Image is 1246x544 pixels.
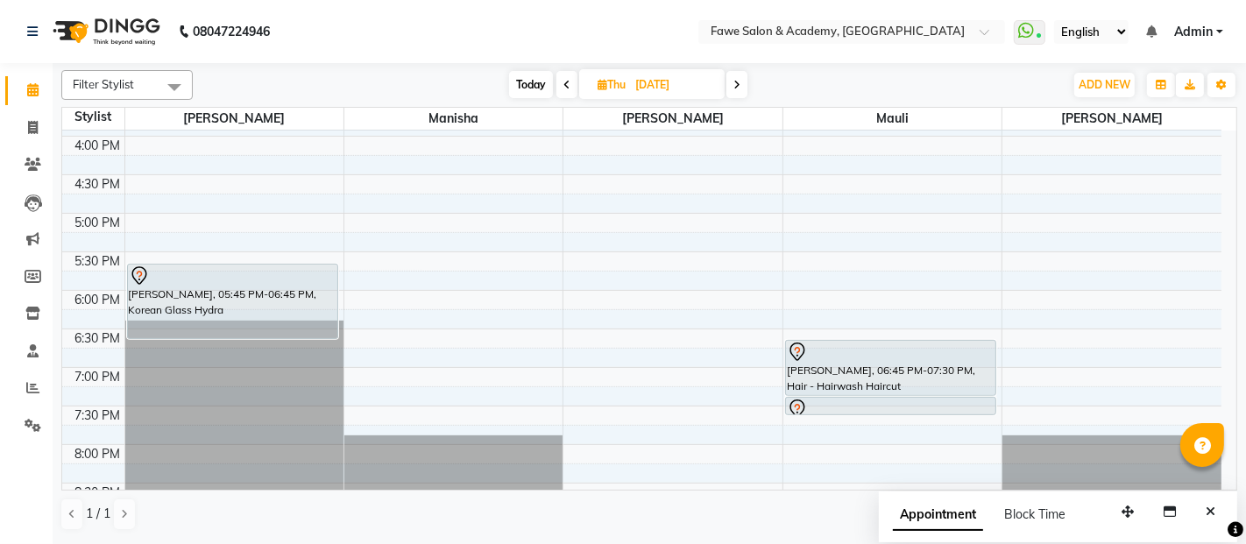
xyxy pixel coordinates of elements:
[786,398,995,414] div: [PERSON_NAME], 07:30 PM-07:45 PM, Hair - [PERSON_NAME] [DEMOGRAPHIC_DATA]
[45,7,165,56] img: logo
[563,108,782,130] span: [PERSON_NAME]
[786,341,995,395] div: [PERSON_NAME], 06:45 PM-07:30 PM, Hair - Hairwash Haircut [DEMOGRAPHIC_DATA]
[1074,73,1135,97] button: ADD NEW
[72,291,124,309] div: 6:00 PM
[783,108,1002,130] span: Mauli
[72,137,124,155] div: 4:00 PM
[72,175,124,194] div: 4:30 PM
[509,71,553,98] span: Today
[86,505,110,523] span: 1 / 1
[73,77,134,91] span: Filter Stylist
[72,368,124,386] div: 7:00 PM
[72,329,124,348] div: 6:30 PM
[128,265,337,338] div: [PERSON_NAME], 05:45 PM-06:45 PM, Korean Glass Hydra
[630,72,718,98] input: 2025-10-09
[193,7,270,56] b: 08047224946
[893,499,983,531] span: Appointment
[1079,78,1130,91] span: ADD NEW
[72,406,124,425] div: 7:30 PM
[125,108,343,130] span: [PERSON_NAME]
[72,445,124,463] div: 8:00 PM
[1004,506,1065,522] span: Block Time
[1198,498,1223,526] button: Close
[1002,108,1221,130] span: [PERSON_NAME]
[72,252,124,271] div: 5:30 PM
[593,78,630,91] span: Thu
[72,484,124,502] div: 8:30 PM
[344,108,563,130] span: Manisha
[62,108,124,126] div: Stylist
[72,214,124,232] div: 5:00 PM
[1174,23,1213,41] span: Admin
